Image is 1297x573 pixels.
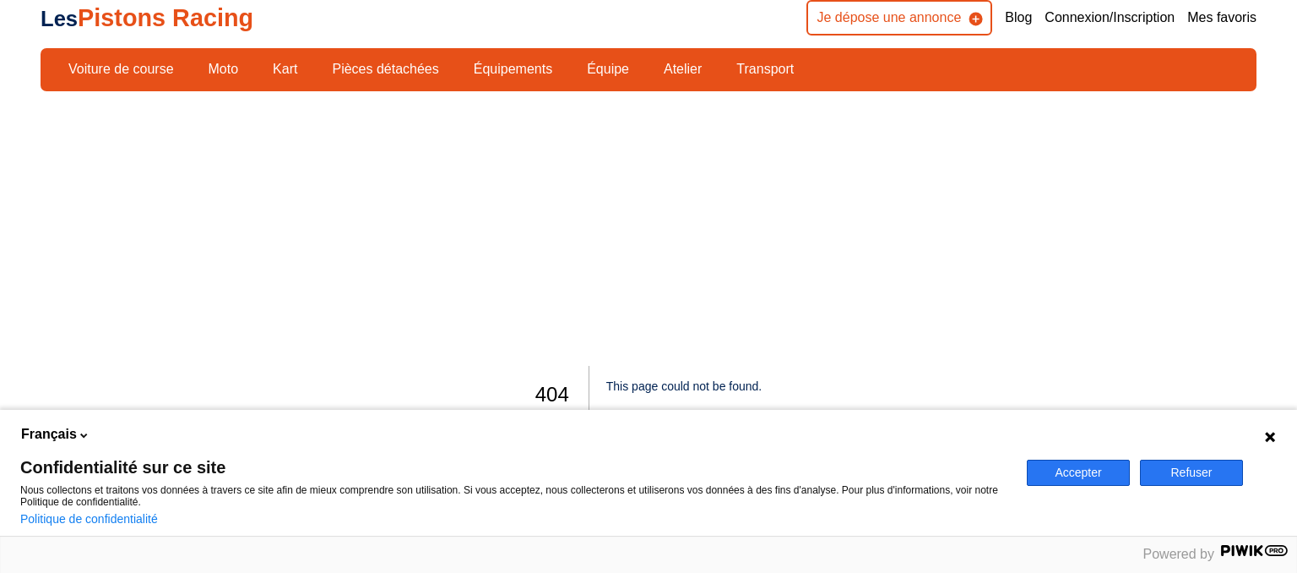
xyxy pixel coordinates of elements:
span: Powered by [1143,547,1215,561]
span: Confidentialité sur ce site [20,459,1007,476]
a: Connexion/Inscription [1045,8,1175,27]
h2: This page could not be found . [606,366,762,407]
a: Atelier [653,55,713,84]
button: Refuser [1140,460,1243,486]
a: Voiture de course [57,55,185,84]
a: Blog [1005,8,1032,27]
p: Nous collectons et traitons vos données à travers ce site afin de mieux comprendre son utilisatio... [20,484,1007,508]
a: LesPistons Racing [41,4,253,31]
button: Accepter [1027,460,1130,486]
a: Équipe [576,55,640,84]
a: Transport [725,55,805,84]
span: Les [41,7,78,30]
a: Mes favoris [1187,8,1256,27]
a: Pièces détachées [321,55,449,84]
a: Politique de confidentialité [20,512,158,526]
a: Moto [198,55,250,84]
h1: 404 [535,366,589,423]
a: Équipements [463,55,563,84]
span: Français [21,425,77,444]
a: Kart [262,55,308,84]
